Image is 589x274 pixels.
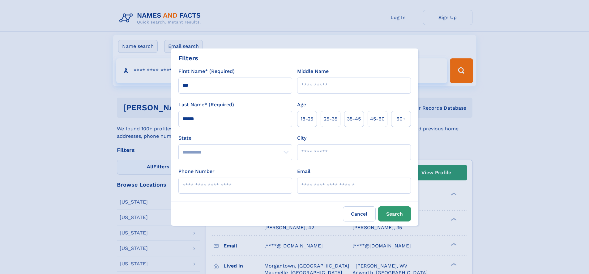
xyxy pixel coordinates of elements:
[178,168,215,175] label: Phone Number
[343,206,376,221] label: Cancel
[378,206,411,221] button: Search
[297,168,310,175] label: Email
[178,134,292,142] label: State
[324,115,337,123] span: 25‑35
[301,115,313,123] span: 18‑25
[178,68,235,75] label: First Name* (Required)
[297,101,306,108] label: Age
[396,115,406,123] span: 60+
[178,101,234,108] label: Last Name* (Required)
[297,134,306,142] label: City
[297,68,329,75] label: Middle Name
[370,115,385,123] span: 45‑60
[178,53,198,63] div: Filters
[347,115,361,123] span: 35‑45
